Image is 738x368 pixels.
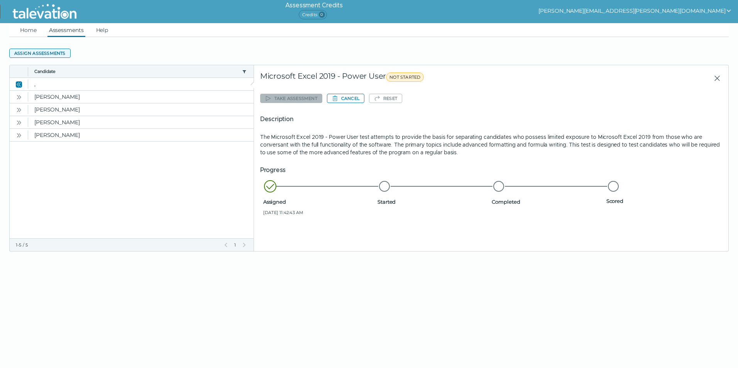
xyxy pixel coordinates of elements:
[14,118,24,127] button: Open
[16,94,22,100] cds-icon: Open
[708,71,722,85] button: Close
[386,73,424,82] span: NOT STARTED
[28,103,254,116] clr-dg-cell: [PERSON_NAME]
[260,94,322,103] button: Take assessment
[223,242,229,248] button: Previous Page
[9,2,80,21] img: Talevation_Logo_Transparent_white.png
[260,71,567,85] div: Microsoft Excel 2019 - Power User
[95,23,110,37] a: Help
[299,10,327,19] span: Credits
[9,49,71,58] button: Assign assessments
[241,68,247,74] button: candidate filter
[319,12,325,18] span: 0
[14,105,24,114] button: Open
[260,165,722,175] h5: Progress
[538,6,732,15] button: show user actions
[16,132,22,138] cds-icon: Open
[14,130,24,140] button: Open
[16,81,22,88] cds-icon: Close
[327,94,364,103] button: Cancel
[47,23,85,37] a: Assessments
[234,242,237,248] span: 1
[14,92,24,101] button: Open
[369,94,402,103] button: Reset
[16,107,22,113] cds-icon: Open
[34,68,239,74] button: Candidate
[377,199,489,205] span: Started
[263,199,374,205] span: Assigned
[260,133,722,156] p: The Microsoft Excel 2019 - Power User test attempts to provide the basis for separating candidate...
[16,242,218,248] div: 1-5 / 5
[260,115,722,124] h5: Description
[241,242,247,248] button: Next Page
[606,198,718,204] span: Scored
[14,79,24,89] button: Close
[19,23,38,37] a: Home
[28,91,254,103] clr-dg-cell: [PERSON_NAME]
[492,199,603,205] span: Completed
[28,116,254,128] clr-dg-cell: [PERSON_NAME]
[285,1,343,10] h6: Assessment Credits
[263,209,374,216] span: [DATE] 11:42:43 AM
[16,120,22,126] cds-icon: Open
[28,78,254,90] clr-dg-cell: ,
[28,129,254,141] clr-dg-cell: [PERSON_NAME]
